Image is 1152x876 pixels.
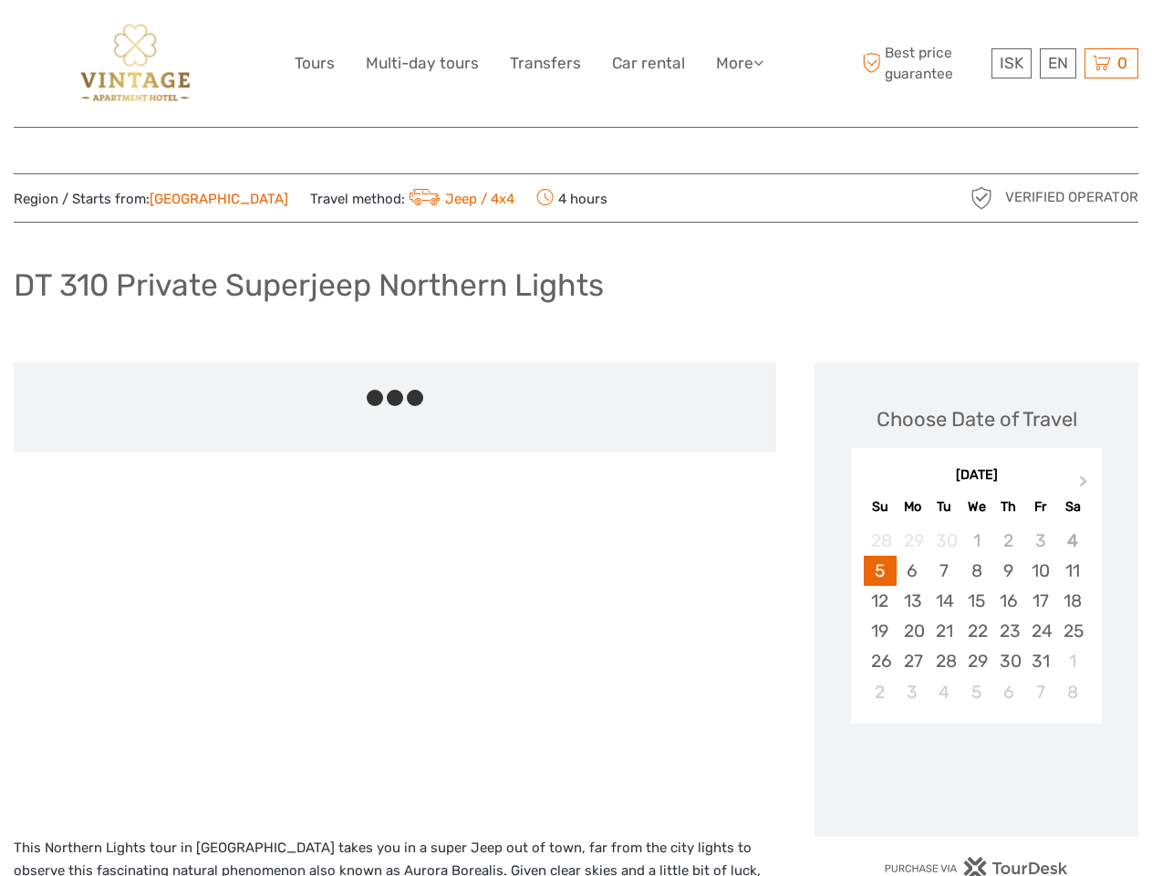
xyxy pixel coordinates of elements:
[1071,471,1100,500] button: Next Month
[960,526,992,556] div: Not available Wednesday, October 1st, 2025
[1056,495,1088,519] div: Sa
[897,556,929,586] div: Choose Monday, October 6th, 2025
[992,526,1024,556] div: Not available Thursday, October 2nd, 2025
[1000,54,1023,72] span: ISK
[1024,556,1056,586] div: Choose Friday, October 10th, 2025
[992,556,1024,586] div: Choose Thursday, October 9th, 2025
[897,646,929,676] div: Choose Monday, October 27th, 2025
[992,616,1024,646] div: Choose Thursday, October 23rd, 2025
[960,646,992,676] div: Choose Wednesday, October 29th, 2025
[310,185,514,211] span: Travel method:
[857,43,987,83] span: Best price guarantee
[1024,616,1056,646] div: Choose Friday, October 24th, 2025
[1040,48,1076,78] div: EN
[856,526,1095,707] div: month 2025-10
[960,586,992,616] div: Choose Wednesday, October 15th, 2025
[366,50,479,77] a: Multi-day tours
[929,586,960,616] div: Choose Tuesday, October 14th, 2025
[960,495,992,519] div: We
[970,771,982,783] div: Loading...
[150,191,288,207] a: [GEOGRAPHIC_DATA]
[1024,526,1056,556] div: Not available Friday, October 3rd, 2025
[612,50,685,77] a: Car rental
[1024,495,1056,519] div: Fr
[405,191,514,207] a: Jeep / 4x4
[14,190,288,209] span: Region / Starts from:
[992,495,1024,519] div: Th
[864,646,896,676] div: Choose Sunday, October 26th, 2025
[1056,646,1088,676] div: Choose Saturday, November 1st, 2025
[897,526,929,556] div: Not available Monday, September 29th, 2025
[929,677,960,707] div: Choose Tuesday, November 4th, 2025
[1056,616,1088,646] div: Choose Saturday, October 25th, 2025
[960,556,992,586] div: Choose Wednesday, October 8th, 2025
[992,586,1024,616] div: Choose Thursday, October 16th, 2025
[929,646,960,676] div: Choose Tuesday, October 28th, 2025
[992,677,1024,707] div: Choose Thursday, November 6th, 2025
[1056,556,1088,586] div: Choose Saturday, October 11th, 2025
[897,677,929,707] div: Choose Monday, November 3rd, 2025
[851,466,1102,485] div: [DATE]
[1024,586,1056,616] div: Choose Friday, October 17th, 2025
[929,526,960,556] div: Not available Tuesday, September 30th, 2025
[960,616,992,646] div: Choose Wednesday, October 22nd, 2025
[295,50,335,77] a: Tours
[992,646,1024,676] div: Choose Thursday, October 30th, 2025
[967,183,996,213] img: verified_operator_grey_128.png
[929,495,960,519] div: Tu
[1056,526,1088,556] div: Not available Saturday, October 4th, 2025
[510,50,581,77] a: Transfers
[864,556,896,586] div: Choose Sunday, October 5th, 2025
[14,266,604,304] h1: DT 310 Private Superjeep Northern Lights
[1056,586,1088,616] div: Choose Saturday, October 18th, 2025
[67,14,202,113] img: 3256-be983540-ede3-4357-9bcb-8bc2f29a93ac_logo_big.png
[716,50,763,77] a: More
[929,616,960,646] div: Choose Tuesday, October 21st, 2025
[929,556,960,586] div: Choose Tuesday, October 7th, 2025
[864,616,896,646] div: Choose Sunday, October 19th, 2025
[897,586,929,616] div: Choose Monday, October 13th, 2025
[1005,188,1138,207] span: Verified Operator
[864,495,896,519] div: Su
[960,677,992,707] div: Choose Wednesday, November 5th, 2025
[864,586,896,616] div: Choose Sunday, October 12th, 2025
[864,526,896,556] div: Not available Sunday, September 28th, 2025
[864,677,896,707] div: Choose Sunday, November 2nd, 2025
[1024,677,1056,707] div: Choose Friday, November 7th, 2025
[1024,646,1056,676] div: Choose Friday, October 31st, 2025
[1115,54,1130,72] span: 0
[1056,677,1088,707] div: Choose Saturday, November 8th, 2025
[897,616,929,646] div: Choose Monday, October 20th, 2025
[877,405,1077,433] div: Choose Date of Travel
[897,495,929,519] div: Mo
[536,185,607,211] span: 4 hours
